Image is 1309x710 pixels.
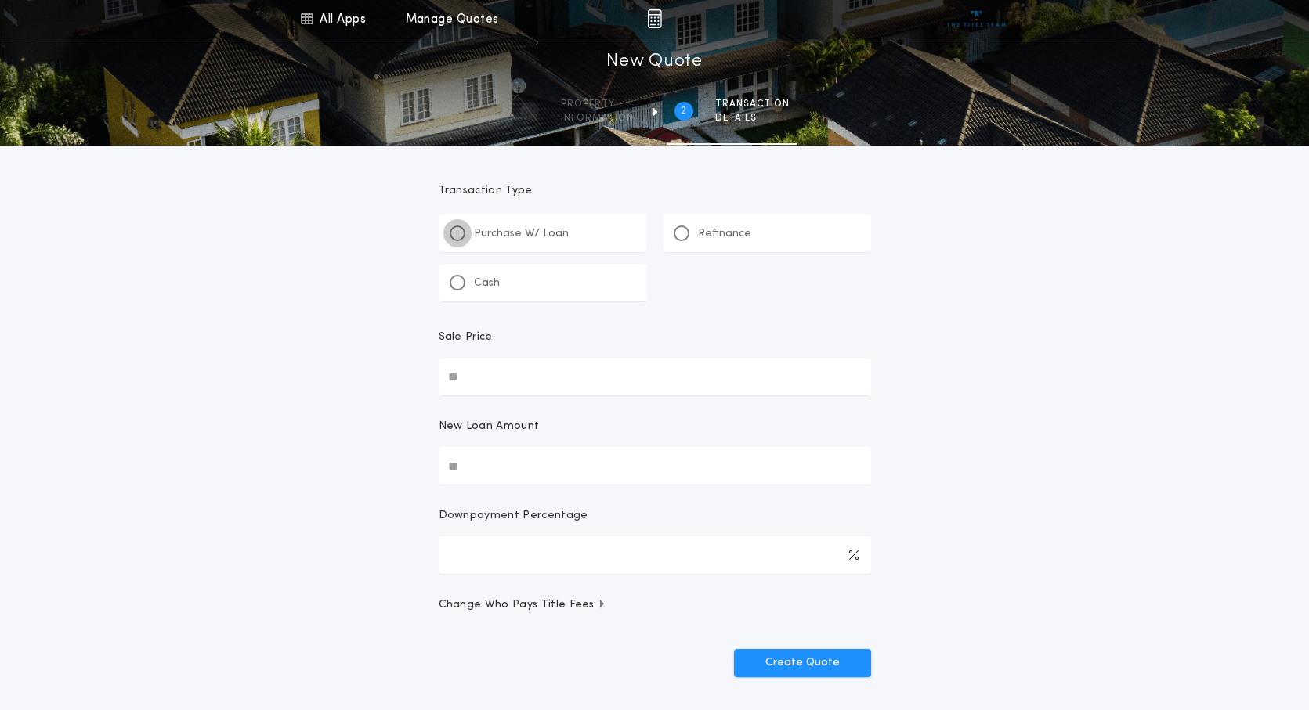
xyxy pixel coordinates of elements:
[734,649,871,677] button: Create Quote
[439,447,871,485] input: New Loan Amount
[439,508,588,524] p: Downpayment Percentage
[561,98,634,110] span: Property
[439,183,871,199] p: Transaction Type
[474,276,500,291] p: Cash
[647,9,662,28] img: img
[439,419,540,434] p: New Loan Amount
[715,98,790,110] span: Transaction
[439,597,607,613] span: Change Who Pays Title Fees
[439,597,871,613] button: Change Who Pays Title Fees
[698,226,751,242] p: Refinance
[715,112,790,124] span: details
[947,11,1006,27] img: vs-icon
[439,330,493,345] p: Sale Price
[681,105,686,117] h2: 2
[561,112,634,124] span: information
[439,536,871,574] input: Downpayment Percentage
[474,226,569,242] p: Purchase W/ Loan
[439,358,871,395] input: Sale Price
[606,49,702,74] h1: New Quote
